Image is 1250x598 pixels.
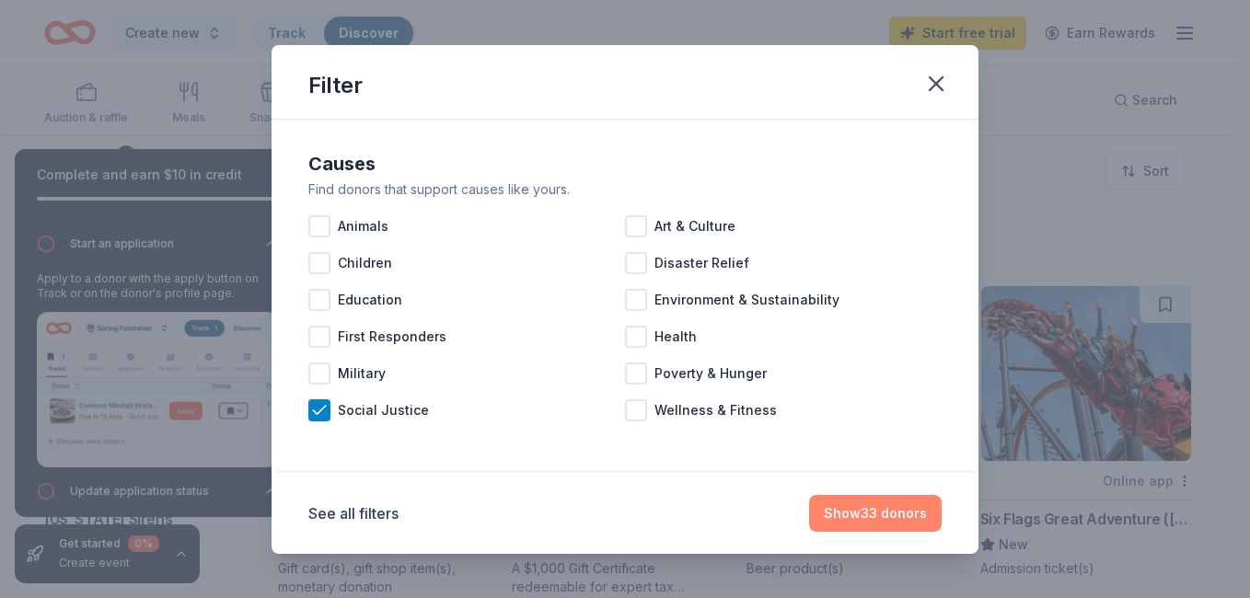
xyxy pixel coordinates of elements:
span: Animals [338,215,388,237]
span: Social Justice [338,399,429,421]
span: Wellness & Fitness [654,399,777,421]
div: Filter [308,71,363,100]
span: Environment & Sustainability [654,289,839,311]
span: First Responders [338,326,446,348]
span: Disaster Relief [654,252,749,274]
span: Poverty & Hunger [654,362,767,385]
span: Art & Culture [654,215,735,237]
span: Children [338,252,392,274]
div: Find donors that support causes like yours. [308,178,942,201]
span: Military [338,362,386,385]
button: Show33 donors [809,495,942,532]
div: Causes [308,149,942,178]
span: Health [654,326,697,348]
button: See all filters [308,502,399,524]
span: Education [338,289,402,311]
